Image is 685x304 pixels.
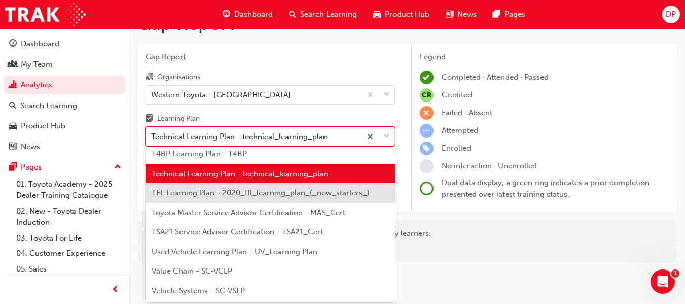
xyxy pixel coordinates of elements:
[112,284,119,296] span: prev-icon
[4,158,125,177] button: Pages
[4,117,125,136] a: Product Hub
[152,169,328,178] span: Technical Learning Plan - technical_learning_plan
[12,204,125,230] a: 02. New - Toyota Dealer Induction
[5,3,86,26] img: Trak
[662,6,680,23] button: DP
[146,115,153,124] span: learningplan-icon
[671,269,679,278] span: 1
[12,246,125,261] a: 04. Customer Experience
[442,108,492,117] span: Failed · Absent
[420,71,434,84] span: learningRecordVerb_COMPLETE-icon
[493,8,500,21] span: pages-icon
[151,131,328,143] div: Technical Learning Plan - technical_learning_plan
[485,4,533,25] a: pages-iconPages
[442,178,650,199] span: Dual data display; a green ring indicates a prior completion presented over latest training status.
[152,247,317,256] span: Used Vehicle Learning Plan - UV_Learning Plan
[365,4,438,25] a: car-iconProduct Hub
[281,4,365,25] a: search-iconSearch Learning
[234,9,273,20] span: Dashboard
[438,4,485,25] a: news-iconNews
[152,266,232,276] span: Value Chain - SC-VCLP
[152,208,345,217] span: Toyota Master Service Advisor Certification - MAS_Cert
[146,73,153,82] span: organisation-icon
[157,114,200,124] div: Learning Plan
[442,73,549,82] span: Completed · Attended · Passed
[4,32,125,158] button: DashboardMy TeamAnalyticsSearch LearningProduct HubNews
[4,35,125,53] a: Dashboard
[420,124,434,138] span: learningRecordVerb_ATTEMPT-icon
[20,100,77,112] div: Search Learning
[12,230,125,246] a: 03. Toyota For Life
[289,8,296,21] span: search-icon
[21,59,53,71] div: My Team
[300,9,357,20] span: Search Learning
[21,120,65,132] div: Product Hub
[137,220,677,247] div: This learning plan has no audiences and is therefore not assigned to any learners.
[442,90,472,99] span: Credited
[383,88,390,102] span: down-icon
[504,9,525,20] span: Pages
[4,76,125,94] a: Analytics
[385,9,429,20] span: Product Hub
[420,51,669,63] div: Legend
[383,130,390,143] span: down-icon
[442,144,471,153] span: Enrolled
[446,8,453,21] span: news-icon
[152,149,247,158] span: T4BP Learning Plan - T4BP
[442,161,537,171] span: No interaction · Unenrolled
[21,141,40,153] div: News
[21,38,59,50] div: Dashboard
[21,161,42,173] div: Pages
[9,40,17,49] span: guage-icon
[373,8,381,21] span: car-icon
[151,89,291,100] div: Western Toyota - [GEOGRAPHIC_DATA]
[152,286,245,295] span: Vehicle Systems - SC-VSLP
[9,122,17,131] span: car-icon
[12,177,125,204] a: 01. Toyota Academy - 2025 Dealer Training Catalogue
[666,9,676,20] span: DP
[146,51,395,63] span: Gap Report
[4,55,125,74] a: My Team
[4,138,125,156] a: News
[223,8,230,21] span: guage-icon
[9,143,17,152] span: news-icon
[9,163,17,172] span: pages-icon
[420,142,434,155] span: learningRecordVerb_ENROLL-icon
[651,269,675,294] iframe: Intercom live chat
[457,9,477,20] span: News
[12,261,125,277] a: 05. Sales
[9,60,17,70] span: people-icon
[420,106,434,120] span: learningRecordVerb_FAIL-icon
[152,188,370,197] span: TFL Learning Plan - 2020_tfl_learning_plan_(_new_starters_)
[420,88,434,102] span: null-icon
[420,159,434,173] span: learningRecordVerb_NONE-icon
[9,81,17,90] span: chart-icon
[152,227,323,237] span: TSA21 Service Advisor Certification - TSA21_Cert
[114,161,121,174] span: up-icon
[214,4,281,25] a: guage-iconDashboard
[4,96,125,115] a: Search Learning
[9,102,16,111] span: search-icon
[157,72,200,82] div: Organisations
[442,126,478,135] span: Attempted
